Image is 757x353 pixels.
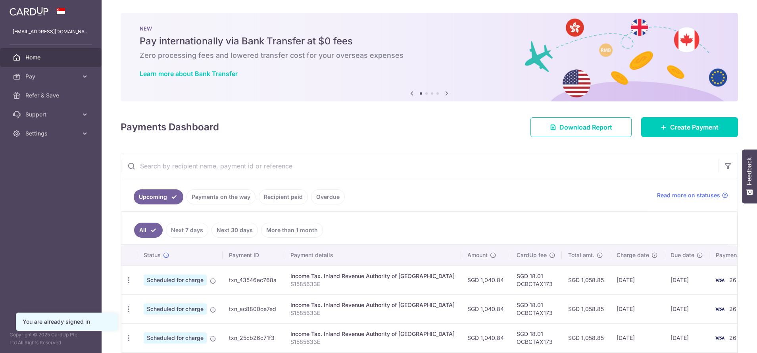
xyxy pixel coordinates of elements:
[510,323,562,352] td: SGD 18.01 OCBCTAX173
[290,330,455,338] div: Income Tax. Inland Revenue Authority of [GEOGRAPHIC_DATA]
[121,120,219,134] h4: Payments Dashboard
[121,153,719,179] input: Search by recipient name, payment id or reference
[223,265,284,294] td: txn_43546ec768a
[610,323,664,352] td: [DATE]
[284,245,461,265] th: Payment details
[729,305,744,312] span: 2640
[746,157,753,185] span: Feedback
[134,189,183,204] a: Upcoming
[670,122,719,132] span: Create Payment
[121,13,738,101] img: Bank transfer banner
[610,294,664,323] td: [DATE]
[13,28,89,36] p: [EMAIL_ADDRESS][DOMAIN_NAME]
[223,245,284,265] th: Payment ID
[290,338,455,346] p: S1585633E
[140,35,719,48] h5: Pay internationally via Bank Transfer at $0 fees
[461,323,510,352] td: SGD 1,040.84
[144,275,207,286] span: Scheduled for charge
[657,191,720,199] span: Read more on statuses
[134,223,163,238] a: All
[467,251,488,259] span: Amount
[140,25,719,32] p: NEW
[223,294,284,323] td: txn_ac8800ce7ed
[617,251,649,259] span: Charge date
[10,6,48,16] img: CardUp
[223,323,284,352] td: txn_25cb26c71f3
[641,117,738,137] a: Create Payment
[568,251,594,259] span: Total amt.
[311,189,345,204] a: Overdue
[140,51,719,60] h6: Zero processing fees and lowered transfer cost for your overseas expenses
[657,191,728,199] a: Read more on statuses
[510,294,562,323] td: SGD 18.01 OCBCTAX173
[562,323,610,352] td: SGD 1,058.85
[742,149,757,203] button: Feedback - Show survey
[211,223,258,238] a: Next 30 days
[510,265,562,294] td: SGD 18.01 OCBCTAX173
[712,304,728,314] img: Bank Card
[729,277,744,283] span: 2640
[712,275,728,285] img: Bank Card
[671,251,694,259] span: Due date
[140,70,238,78] a: Learn more about Bank Transfer
[664,323,709,352] td: [DATE]
[186,189,256,204] a: Payments on the way
[144,332,207,343] span: Scheduled for charge
[517,251,547,259] span: CardUp fee
[562,265,610,294] td: SGD 1,058.85
[559,122,612,132] span: Download Report
[25,92,78,99] span: Refer & Save
[664,294,709,323] td: [DATE]
[530,117,632,137] a: Download Report
[25,130,78,137] span: Settings
[144,251,161,259] span: Status
[706,329,749,349] iframe: Opens a widget where you can find more information
[290,309,455,317] p: S1585633E
[25,111,78,118] span: Support
[461,265,510,294] td: SGD 1,040.84
[664,265,709,294] td: [DATE]
[144,303,207,315] span: Scheduled for charge
[25,73,78,80] span: Pay
[25,53,78,61] span: Home
[261,223,323,238] a: More than 1 month
[562,294,610,323] td: SGD 1,058.85
[610,265,664,294] td: [DATE]
[290,272,455,280] div: Income Tax. Inland Revenue Authority of [GEOGRAPHIC_DATA]
[461,294,510,323] td: SGD 1,040.84
[259,189,308,204] a: Recipient paid
[290,301,455,309] div: Income Tax. Inland Revenue Authority of [GEOGRAPHIC_DATA]
[166,223,208,238] a: Next 7 days
[290,280,455,288] p: S1585633E
[23,318,111,326] div: You are already signed in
